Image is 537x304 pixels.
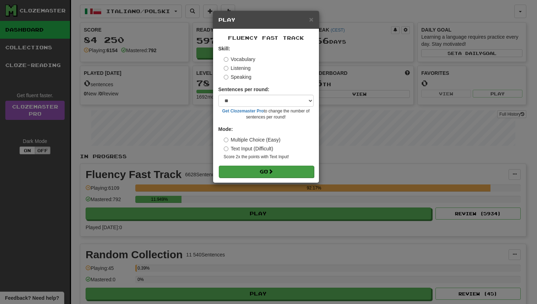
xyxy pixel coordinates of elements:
label: Multiple Choice (Easy) [224,136,281,143]
h5: Play [218,16,314,23]
span: Fluency Fast Track [228,35,304,41]
a: Get Clozemaster Pro [222,109,264,114]
small: to change the number of sentences per round! [218,108,314,120]
input: Multiple Choice (Easy) [224,138,228,142]
label: Text Input (Difficult) [224,145,273,152]
label: Sentences per round: [218,86,270,93]
input: Text Input (Difficult) [224,147,228,151]
input: Vocabulary [224,57,228,62]
input: Speaking [224,75,228,79]
button: Close [309,16,313,23]
strong: Skill: [218,46,230,51]
label: Listening [224,65,251,72]
label: Vocabulary [224,56,255,63]
input: Listening [224,66,228,71]
label: Speaking [224,73,251,81]
strong: Mode: [218,126,233,132]
span: × [309,15,313,23]
button: Go [219,166,314,178]
small: Score 2x the points with Text Input ! [224,154,314,160]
